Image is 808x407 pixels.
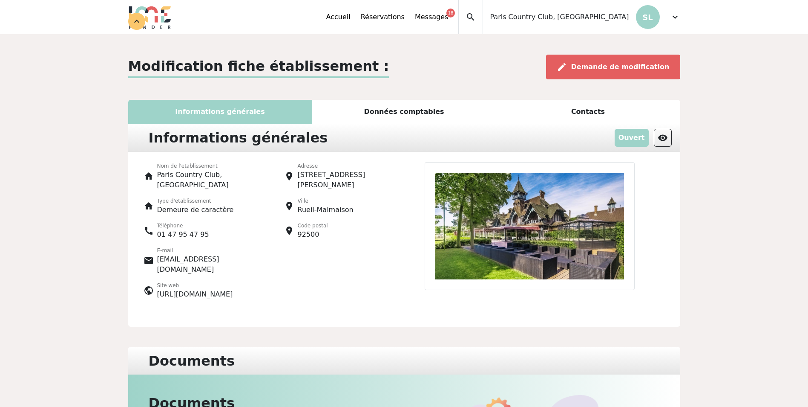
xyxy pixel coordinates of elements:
span: home [144,201,154,211]
p: E-mail [157,247,259,254]
div: Données comptables [312,100,496,124]
p: Ville [298,197,354,205]
a: Réservations [361,12,405,22]
span: edit [557,62,567,72]
p: Type d'etablissement [157,197,234,205]
span: expand_more [670,12,680,22]
p: 92500 [298,230,328,240]
p: [EMAIL_ADDRESS][DOMAIN_NAME] [157,254,259,275]
span: email [144,256,154,266]
p: Site web [157,282,233,289]
p: [URL][DOMAIN_NAME] [157,289,233,299]
p: Nom de l'etablissement [157,162,259,170]
p: Téléphone [157,222,209,230]
span: call [144,226,154,236]
div: Informations générales [128,100,312,124]
p: Adresse [298,162,399,170]
span: Demande de modification [571,63,670,71]
span: place [284,201,294,211]
span: visibility [658,133,668,143]
span: Paris Country Club, [GEOGRAPHIC_DATA] [490,12,629,22]
span: search [466,12,476,22]
p: Code postal [298,222,328,230]
p: SL [636,5,660,29]
span: place [284,226,294,236]
p: L'établissement peut être fermé avec une demande de modification [615,129,649,147]
span: place [284,171,294,181]
img: 1.jpg [425,162,635,290]
div: Documents [144,351,240,371]
p: Demeure de caractère [157,205,234,215]
button: visibility [654,129,672,147]
p: Modification fiche établissement : [128,56,389,78]
div: Informations générales [144,127,333,148]
p: Paris Country Club, [GEOGRAPHIC_DATA] [157,170,259,190]
div: 18 [446,9,455,17]
p: 01 47 95 47 95 [157,230,209,240]
span: home [144,171,154,181]
p: [STREET_ADDRESS][PERSON_NAME] [298,170,399,190]
span: public [144,285,154,296]
a: Accueil [326,12,351,22]
img: Logo.png [128,5,172,29]
div: Contacts [496,100,680,124]
p: Rueil-Malmaison [298,205,354,215]
a: Messages18 [415,12,448,22]
div: expand_less [128,13,145,30]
